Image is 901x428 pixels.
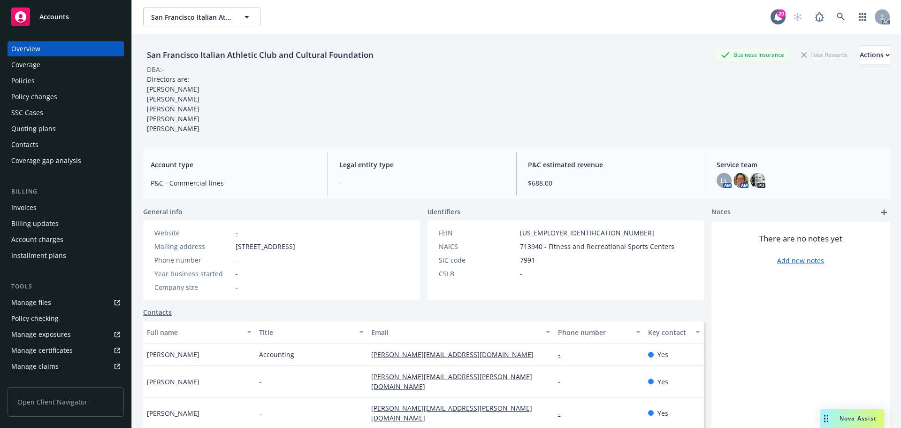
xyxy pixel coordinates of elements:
[154,282,232,292] div: Company size
[143,321,255,343] button: Full name
[8,359,124,374] a: Manage claims
[777,9,786,18] div: 20
[11,89,57,104] div: Policy changes
[11,216,59,231] div: Billing updates
[648,327,690,337] div: Key contact
[236,228,238,237] a: -
[8,311,124,326] a: Policy checking
[11,73,35,88] div: Policies
[11,343,73,358] div: Manage certificates
[733,173,748,188] img: photo
[428,207,460,217] span: Identifiers
[520,228,654,238] span: [US_EMPLOYER_IDENTIFICATION_NUMBER]
[439,269,516,279] div: CSLB
[860,46,890,64] button: Actions
[255,321,367,343] button: Title
[151,178,316,188] span: P&C - Commercial lines
[11,41,40,56] div: Overview
[259,377,261,387] span: -
[154,255,232,265] div: Phone number
[143,8,260,26] button: San Francisco Italian Athletic Club and Cultural Foundation
[143,49,377,61] div: San Francisco Italian Athletic Club and Cultural Foundation
[8,327,124,342] span: Manage exposures
[151,160,316,170] span: Account type
[11,375,55,390] div: Manage BORs
[8,343,124,358] a: Manage certificates
[853,8,872,26] a: Switch app
[8,57,124,72] a: Coverage
[11,248,66,263] div: Installment plans
[236,269,238,279] span: -
[259,327,353,337] div: Title
[8,89,124,104] a: Policy changes
[8,105,124,120] a: SSC Cases
[558,409,568,418] a: -
[39,13,69,21] span: Accounts
[11,57,40,72] div: Coverage
[8,4,124,30] a: Accounts
[147,64,164,74] div: DBA: -
[528,160,694,170] span: P&C estimated revenue
[147,377,199,387] span: [PERSON_NAME]
[8,295,124,310] a: Manage files
[371,404,532,422] a: [PERSON_NAME][EMAIL_ADDRESS][PERSON_NAME][DOMAIN_NAME]
[259,408,261,418] span: -
[657,377,668,387] span: Yes
[657,408,668,418] span: Yes
[11,200,37,215] div: Invoices
[339,178,505,188] span: -
[8,41,124,56] a: Overview
[520,269,522,279] span: -
[143,307,172,317] a: Contacts
[820,409,832,428] div: Drag to move
[8,153,124,168] a: Coverage gap analysis
[154,269,232,279] div: Year business started
[717,49,789,61] div: Business Insurance
[339,160,505,170] span: Legal entity type
[439,241,516,251] div: NAICS
[8,200,124,215] a: Invoices
[657,350,668,359] span: Yes
[520,255,535,265] span: 7991
[8,73,124,88] a: Policies
[11,121,56,136] div: Quoting plans
[8,282,124,291] div: Tools
[367,321,554,343] button: Email
[8,387,124,417] span: Open Client Navigator
[820,409,884,428] button: Nova Assist
[788,8,807,26] a: Start snowing
[8,232,124,247] a: Account charges
[878,207,890,218] a: add
[147,408,199,418] span: [PERSON_NAME]
[777,256,824,265] a: Add new notes
[11,137,38,152] div: Contacts
[840,414,877,422] span: Nova Assist
[8,121,124,136] a: Quoting plans
[259,350,294,359] span: Accounting
[8,216,124,231] a: Billing updates
[717,160,882,170] span: Service team
[11,232,63,247] div: Account charges
[151,12,232,22] span: San Francisco Italian Athletic Club and Cultural Foundation
[644,321,704,343] button: Key contact
[8,137,124,152] a: Contacts
[11,295,51,310] div: Manage files
[720,176,728,186] span: LL
[154,241,232,251] div: Mailing address
[439,228,516,238] div: FEIN
[8,375,124,390] a: Manage BORs
[750,173,765,188] img: photo
[11,105,43,120] div: SSC Cases
[147,327,241,337] div: Full name
[11,153,81,168] div: Coverage gap analysis
[558,327,630,337] div: Phone number
[520,241,674,251] span: 713940 - Fitness and Recreational Sports Centers
[154,228,232,238] div: Website
[558,377,568,386] a: -
[371,327,540,337] div: Email
[439,255,516,265] div: SIC code
[371,372,532,391] a: [PERSON_NAME][EMAIL_ADDRESS][PERSON_NAME][DOMAIN_NAME]
[558,350,568,359] a: -
[8,187,124,196] div: Billing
